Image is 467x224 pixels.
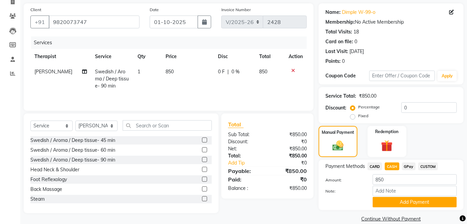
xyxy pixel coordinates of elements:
[34,69,72,75] span: [PERSON_NAME]
[223,131,268,138] div: Sub Total:
[91,49,133,64] th: Service
[31,36,312,49] div: Services
[342,58,345,65] div: 0
[49,16,140,28] input: Search by Name/Mobile/Email/Code
[275,159,312,167] div: ₹0
[30,196,45,203] div: Steam
[223,167,268,175] div: Payable:
[325,104,346,111] div: Discount:
[30,49,91,64] th: Therapist
[162,49,214,64] th: Price
[385,163,399,170] span: CASH
[231,68,240,75] span: 0 %
[30,186,62,193] div: Back Massage
[285,49,307,64] th: Action
[325,9,341,16] div: Name:
[223,159,275,167] a: Add Tip
[325,58,341,65] div: Points:
[325,163,365,170] span: Payment Methods
[369,71,435,81] input: Enter Offer / Coupon Code
[373,174,457,185] input: Amount
[320,188,368,194] label: Note:
[325,72,369,79] div: Coupon Code
[166,69,174,75] span: 850
[138,69,140,75] span: 1
[373,197,457,207] button: Add Payment
[223,185,268,192] div: Balance :
[325,93,356,100] div: Service Total:
[214,49,255,64] th: Disc
[30,137,115,144] div: Swedish / Aroma / Deep tissue- 45 min
[30,176,67,183] div: Foot Reflexology
[325,19,457,26] div: No Active Membership
[221,7,251,13] label: Invoice Number
[30,16,49,28] button: +91
[228,121,244,128] span: Total
[438,71,457,81] button: Apply
[325,48,348,55] div: Last Visit:
[342,9,375,16] a: Dimple W-99-o
[95,69,129,89] span: Swedish / Aroma / Deep tissue- 90 min
[267,152,312,159] div: ₹850.00
[377,139,396,153] img: _gift.svg
[150,7,159,13] label: Date
[368,163,382,170] span: CARD
[267,175,312,183] div: ₹0
[255,49,285,64] th: Total
[325,19,355,26] div: Membership:
[320,216,462,223] a: Continue Without Payment
[354,38,357,45] div: 0
[267,131,312,138] div: ₹850.00
[325,38,353,45] div: Card on file:
[418,163,438,170] span: CUSTOM
[227,68,229,75] span: |
[223,138,268,145] div: Discount:
[353,28,359,35] div: 18
[320,177,368,183] label: Amount:
[375,129,399,135] label: Redemption
[30,156,115,164] div: Swedish / Aroma / Deep tissue- 90 min
[267,138,312,145] div: ₹0
[123,120,212,131] input: Search or Scan
[218,68,225,75] span: 0 F
[322,129,354,135] label: Manual Payment
[329,140,347,152] img: _cash.svg
[30,7,41,13] label: Client
[402,163,416,170] span: GPay
[259,69,267,75] span: 850
[373,186,457,196] input: Add Note
[30,147,115,154] div: Swedish / Aroma / Deep tissue- 60 min
[358,113,368,119] label: Fixed
[358,104,380,110] label: Percentage
[133,49,162,64] th: Qty
[267,167,312,175] div: ₹850.00
[223,175,268,183] div: Paid:
[267,185,312,192] div: ₹850.00
[30,166,79,173] div: Head Neck & Shoulder
[223,152,268,159] div: Total:
[349,48,364,55] div: [DATE]
[223,145,268,152] div: Net:
[359,93,376,100] div: ₹850.00
[325,28,352,35] div: Total Visits:
[267,145,312,152] div: ₹850.00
